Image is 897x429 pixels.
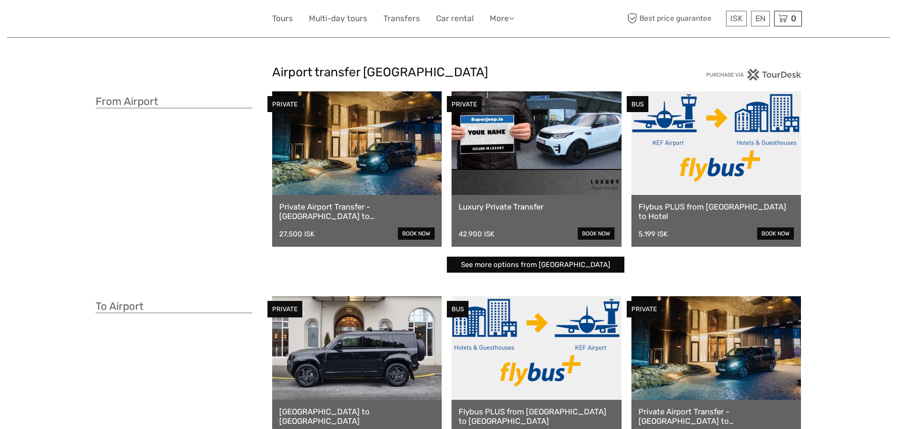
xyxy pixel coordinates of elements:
[751,11,770,26] div: EN
[459,230,494,238] div: 42.900 ISK
[730,14,743,23] span: ISK
[790,14,798,23] span: 0
[447,301,469,317] div: BUS
[96,95,252,108] h3: From Airport
[706,69,801,81] img: PurchaseViaTourDesk.png
[309,12,367,25] a: Multi-day tours
[447,96,482,113] div: PRIVATE
[436,12,474,25] a: Car rental
[638,407,794,426] a: Private Airport Transfer - [GEOGRAPHIC_DATA] to [GEOGRAPHIC_DATA]
[638,202,794,221] a: Flybus PLUS from [GEOGRAPHIC_DATA] to Hotel
[383,12,420,25] a: Transfers
[279,202,435,221] a: Private Airport Transfer - [GEOGRAPHIC_DATA] to [GEOGRAPHIC_DATA]
[459,202,614,211] a: Luxury Private Transfer
[398,227,435,240] a: book now
[459,407,614,426] a: Flybus PLUS from [GEOGRAPHIC_DATA] to [GEOGRAPHIC_DATA]
[279,230,315,238] div: 27.500 ISK
[625,11,724,26] span: Best price guarantee
[267,301,302,317] div: PRIVATE
[272,65,625,80] h2: Airport transfer [GEOGRAPHIC_DATA]
[490,12,514,25] a: More
[279,407,435,426] a: [GEOGRAPHIC_DATA] to [GEOGRAPHIC_DATA]
[267,96,302,113] div: PRIVATE
[638,230,668,238] div: 5.199 ISK
[627,96,648,113] div: BUS
[447,257,624,273] a: See more options from [GEOGRAPHIC_DATA]
[627,301,662,317] div: PRIVATE
[757,227,794,240] a: book now
[96,300,252,313] h3: To Airport
[272,12,293,25] a: Tours
[578,227,614,240] a: book now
